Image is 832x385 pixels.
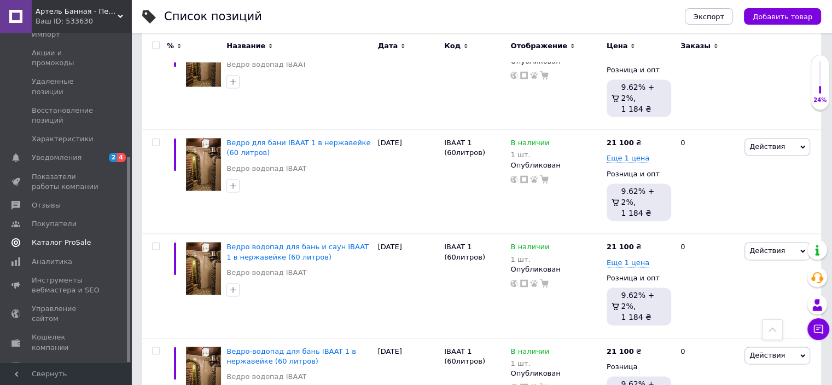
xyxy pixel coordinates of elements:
b: 21 100 [607,139,634,147]
span: Действия [749,351,785,359]
a: Ведро для бани IBAAT 1 в нержавейке (60 литров) [226,139,370,157]
span: 9.62% + 2%, [621,83,654,102]
span: Каталог ProSale [32,238,91,248]
span: Название [226,41,265,51]
div: Опубликован [510,265,601,274]
span: Управление сайтом [32,304,101,324]
span: Еще 1 цена [607,258,649,267]
span: Действия [749,246,785,255]
span: В наличии [510,139,549,150]
a: Ведро водопад для бань и саун IBAAT 1 в нержавейке (60 литров) [226,243,369,261]
div: Опубликован [510,160,601,170]
div: Розница и опт [607,169,671,179]
div: 1 шт. [510,151,549,159]
span: IBAAT 1 (60литров) [444,347,485,365]
span: % [167,41,174,51]
div: Розница [607,362,671,372]
span: Инструменты вебмастера и SEO [32,275,101,295]
span: В наличии [510,243,549,254]
span: В наличии [510,347,549,359]
a: Ведро водопад IBAAT [226,164,306,174]
span: 1 184 ₴ [621,313,651,321]
div: ₴ [607,347,642,357]
span: Кошелек компании [32,332,101,352]
div: 24% [811,96,829,104]
span: Отображение [510,41,567,51]
a: Ведро водопад IBAAT [226,268,306,278]
span: Покупатели [32,219,77,229]
b: 21 100 [607,243,634,251]
div: 0 [674,26,742,130]
span: Восстановление позиций [32,106,101,125]
div: Розница и опт [607,273,671,283]
span: Экспорт [694,13,724,21]
span: Дата [378,41,398,51]
span: Маркет [32,361,60,371]
span: Заказы [680,41,711,51]
div: 0 [674,130,742,234]
div: [DATE] [375,130,441,234]
div: Розница и опт [607,65,671,75]
span: Акции и промокоды [32,48,101,68]
a: Ведро водопад IBAAT [226,60,306,70]
span: Добавить товар [753,13,812,21]
span: Действия [749,142,785,151]
span: IBAAT 1 (60литров) [444,243,485,261]
span: Уведомления [32,153,82,163]
span: IBAAT 1 (60литров) [444,139,485,157]
div: Список позиций [164,11,262,22]
div: 1 шт. [510,255,549,263]
span: Еще 1 цена [607,154,649,163]
span: Характеристики [32,134,94,144]
b: 21 100 [607,347,634,355]
div: [DATE] [375,26,441,130]
button: Экспорт [685,8,733,25]
div: 1 шт. [510,359,549,367]
div: 0 [674,234,742,338]
span: Артель Банная - Печь банная парАвоз [36,7,118,16]
img: Ведро для бани IBAAT 1 в нержавейке (60 литров) [186,138,221,190]
div: ₴ [607,242,642,252]
span: Показатели работы компании [32,172,101,192]
a: Ведро водопад IBAAT [226,372,306,382]
button: Чат с покупателем [807,318,829,340]
span: 9.62% + 2%, [621,187,654,206]
a: Ведро-водопад для бань IBAAT 1 в нержавейке (60 литров) [226,347,356,365]
span: Отзывы [32,200,61,210]
span: 1 184 ₴ [621,209,651,217]
img: Ведро водопад для бань и саун IBAAT 1 в нержавейке (60 литров) [186,242,221,294]
span: 9.62% + 2%, [621,291,654,311]
span: Удаленные позиции [32,77,101,96]
span: Импорт [32,30,60,39]
div: ₴ [607,138,642,148]
div: [DATE] [375,234,441,338]
div: Опубликован [510,369,601,378]
span: Аналитика [32,257,72,267]
span: Код [444,41,461,51]
div: Ваш ID: 533630 [36,16,131,26]
span: 2 [109,153,118,162]
span: Цена [607,41,628,51]
span: 4 [117,153,126,162]
button: Добавить товар [744,8,821,25]
span: 1 184 ₴ [621,105,651,113]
